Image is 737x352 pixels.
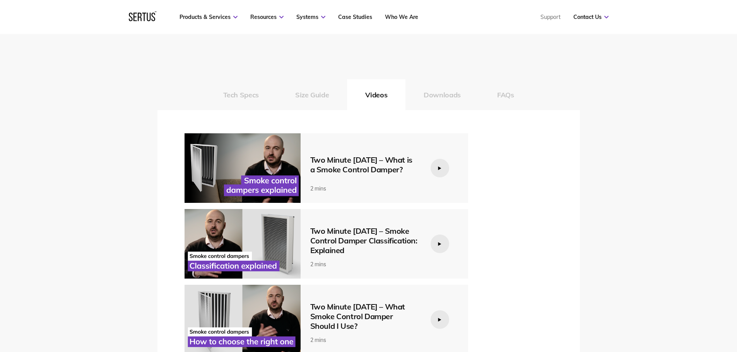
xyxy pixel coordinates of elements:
[296,14,325,20] a: Systems
[180,14,238,20] a: Products & Services
[385,14,418,20] a: Who We Are
[310,337,419,343] div: 2 mins
[540,14,561,20] a: Support
[573,14,609,20] a: Contact Us
[338,14,372,20] a: Case Studies
[310,261,419,268] div: 2 mins
[310,302,419,331] div: Two Minute [DATE] – What Smoke Control Damper Should I Use?
[310,185,419,192] div: 2 mins
[310,155,419,174] div: Two Minute [DATE] – What is a Smoke Control Damper?
[479,79,532,110] button: FAQs
[277,79,347,110] button: Size Guide
[205,79,277,110] button: Tech Specs
[310,226,419,255] div: Two Minute [DATE] – Smoke Control Damper Classification: Explained
[250,14,284,20] a: Resources
[405,79,479,110] button: Downloads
